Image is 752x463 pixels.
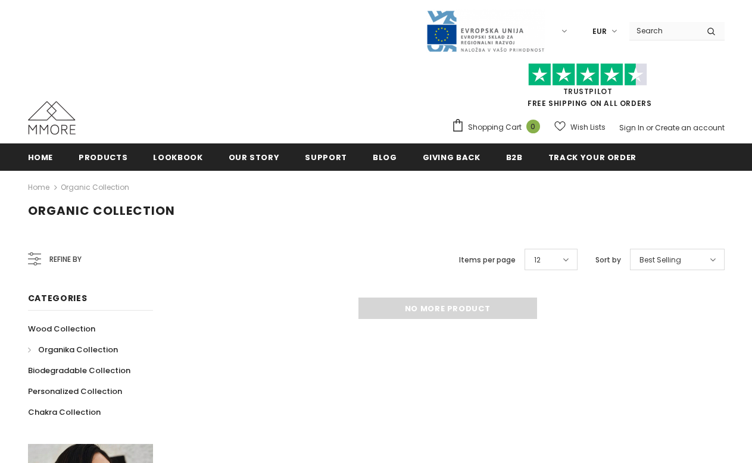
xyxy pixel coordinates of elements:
[548,152,636,163] span: Track your order
[49,253,82,266] span: Refine by
[229,152,280,163] span: Our Story
[28,365,130,376] span: Biodegradable Collection
[28,152,54,163] span: Home
[229,143,280,170] a: Our Story
[28,180,49,195] a: Home
[426,10,545,53] img: Javni Razpis
[38,344,118,355] span: Organika Collection
[305,152,347,163] span: support
[506,143,523,170] a: B2B
[28,406,101,418] span: Chakra Collection
[563,86,613,96] a: Trustpilot
[506,152,523,163] span: B2B
[595,254,621,266] label: Sort by
[61,182,129,192] a: Organic Collection
[28,318,95,339] a: Wood Collection
[534,254,541,266] span: 12
[79,143,127,170] a: Products
[28,143,54,170] a: Home
[592,26,607,37] span: EUR
[373,143,397,170] a: Blog
[28,339,118,360] a: Organika Collection
[305,143,347,170] a: support
[459,254,516,266] label: Items per page
[28,202,175,219] span: Organic Collection
[570,121,606,133] span: Wish Lists
[554,117,606,137] a: Wish Lists
[153,143,202,170] a: Lookbook
[28,292,88,304] span: Categories
[639,254,681,266] span: Best Selling
[646,123,653,133] span: or
[28,323,95,334] span: Wood Collection
[528,63,647,86] img: Trust Pilot Stars
[28,381,122,402] a: Personalized Collection
[526,120,540,133] span: 0
[153,152,202,163] span: Lookbook
[451,68,725,108] span: FREE SHIPPING ON ALL ORDERS
[426,26,545,36] a: Javni Razpis
[629,22,698,39] input: Search Site
[468,121,522,133] span: Shopping Cart
[423,143,480,170] a: Giving back
[423,152,480,163] span: Giving back
[451,118,546,136] a: Shopping Cart 0
[79,152,127,163] span: Products
[28,402,101,423] a: Chakra Collection
[655,123,725,133] a: Create an account
[373,152,397,163] span: Blog
[28,101,76,134] img: MMORE Cases
[28,386,122,397] span: Personalized Collection
[619,123,644,133] a: Sign In
[28,360,130,381] a: Biodegradable Collection
[548,143,636,170] a: Track your order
